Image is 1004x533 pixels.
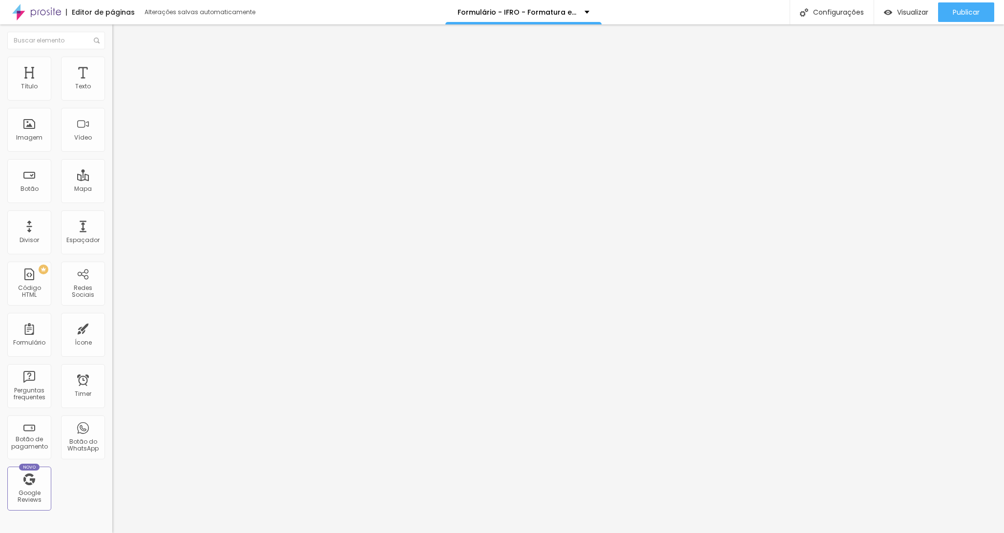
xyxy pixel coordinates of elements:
[21,185,39,192] div: Botão
[74,185,92,192] div: Mapa
[112,24,1004,533] iframe: Editor
[66,9,135,16] div: Editor de páginas
[63,438,102,452] div: Botão do WhatsApp
[884,8,892,17] img: view-1.svg
[897,8,928,16] span: Visualizar
[66,237,100,244] div: Espaçador
[94,38,100,43] img: Icone
[20,237,39,244] div: Divisor
[10,490,48,504] div: Google Reviews
[7,32,105,49] input: Buscar elemento
[874,2,938,22] button: Visualizar
[63,285,102,299] div: Redes Sociais
[10,285,48,299] div: Código HTML
[10,387,48,401] div: Perguntas frequentes
[800,8,808,17] img: Icone
[10,436,48,450] div: Botão de pagamento
[75,83,91,90] div: Texto
[458,9,577,16] p: Formulário - IFRO - Formatura e Ensaio de Formando - 2025
[145,9,257,15] div: Alterações salvas automaticamente
[16,134,42,141] div: Imagem
[938,2,994,22] button: Publicar
[21,83,38,90] div: Título
[953,8,980,16] span: Publicar
[13,339,45,346] div: Formulário
[75,339,92,346] div: Ícone
[19,464,40,471] div: Novo
[74,134,92,141] div: Vídeo
[75,390,91,397] div: Timer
